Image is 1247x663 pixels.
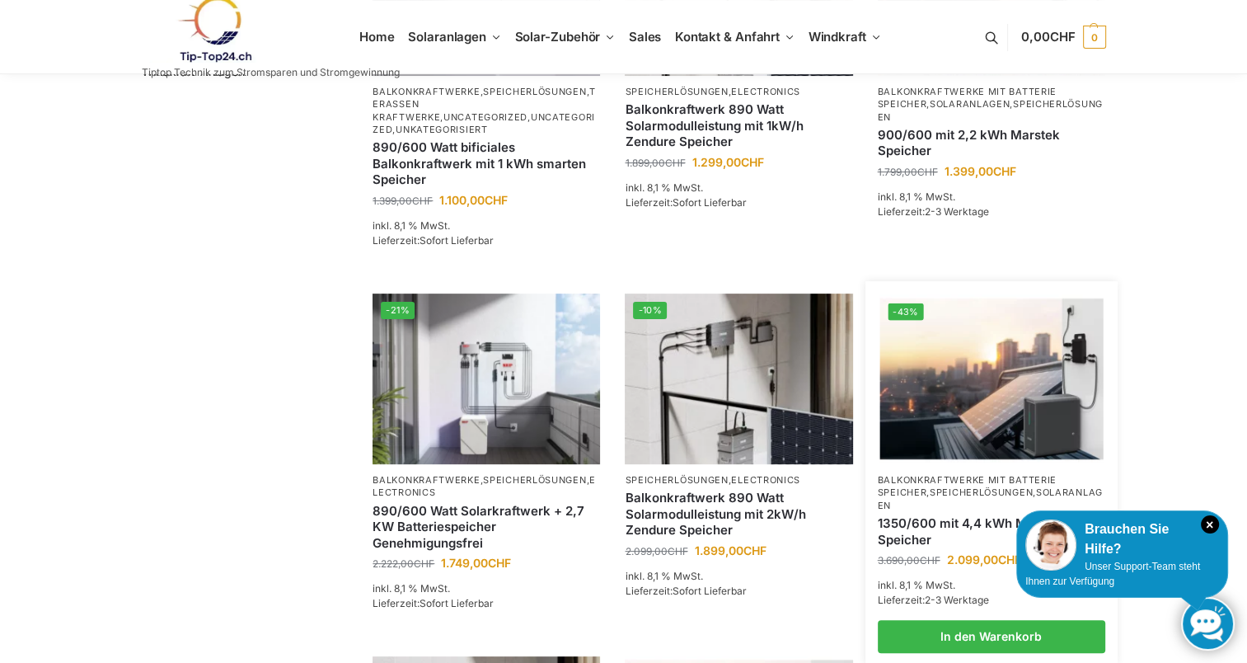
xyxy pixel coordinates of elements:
span: Lieferzeit: [373,234,494,247]
span: CHF [664,157,685,169]
span: CHF [917,166,938,178]
a: 1350/600 mit 4,4 kWh Marstek Speicher [878,515,1105,548]
span: Lieferzeit: [625,585,746,597]
a: 0,00CHF 0 [1021,12,1105,62]
p: inkl. 8,1 % MwSt. [878,190,1105,205]
span: CHF [1050,29,1076,45]
a: Balkonkraftwerke mit Batterie Speicher [878,86,1057,110]
span: CHF [667,545,687,557]
span: CHF [488,556,511,570]
a: Solaranlagen [878,487,1103,510]
span: Sofort Lieferbar [672,585,746,597]
a: Electronics [731,86,800,97]
bdi: 1.399,00 [945,164,1016,178]
a: Speicherlösungen [625,86,728,97]
span: Unser Support-Team steht Ihnen zur Verfügung [1025,561,1200,587]
bdi: 2.222,00 [373,557,434,570]
span: Sofort Lieferbar [420,597,494,609]
span: Lieferzeit: [878,205,989,218]
a: -43%Balkonkraftwerk mit Marstek Speicher [879,295,1103,463]
bdi: 1.749,00 [441,556,511,570]
p: , [625,86,852,98]
span: 2-3 Werktage [925,205,989,218]
a: Balkonkraftwerk 890 Watt Solarmodulleistung mit 1kW/h Zendure Speicher [625,101,852,150]
p: , , [373,474,600,500]
p: Tiptop Technik zum Stromsparen und Stromgewinnung [142,68,400,78]
a: Solaranlagen [930,98,1010,110]
span: 2-3 Werktage [925,594,989,606]
a: -21%Steckerkraftwerk mit 2,7kwh-Speicher [373,294,600,464]
span: Lieferzeit: [373,597,494,609]
img: Customer service [1025,520,1076,571]
a: Balkonkraftwerk 890 Watt Solarmodulleistung mit 2kW/h Zendure Speicher [625,490,852,538]
bdi: 1.100,00 [439,193,508,207]
bdi: 1.899,00 [694,543,766,557]
span: Solaranlagen [408,29,486,45]
img: Balkonkraftwerk mit Marstek Speicher [879,295,1103,463]
a: In den Warenkorb legen: „1350/600 mit 4,4 kWh Marstek Speicher“ [878,620,1105,653]
a: Speicherlösungen [483,86,586,97]
span: CHF [414,557,434,570]
a: 900/600 mit 2,2 kWh Marstek Speicher [878,127,1105,159]
bdi: 2.099,00 [625,545,687,557]
span: CHF [412,195,433,207]
span: CHF [998,552,1021,567]
p: inkl. 8,1 % MwSt. [373,581,600,596]
div: Brauchen Sie Hilfe? [1025,520,1219,559]
bdi: 1.399,00 [373,195,433,207]
span: Lieferzeit: [878,594,989,606]
a: Uncategorized [373,111,595,135]
span: CHF [743,543,766,557]
bdi: 1.799,00 [878,166,938,178]
a: Electronics [373,474,596,498]
span: CHF [920,554,940,567]
span: CHF [740,155,763,169]
p: , [625,474,852,487]
img: Steckerkraftwerk mit 2,7kwh-Speicher [373,294,600,464]
p: inkl. 8,1 % MwSt. [878,578,1105,593]
a: Speicherlösungen [930,487,1033,498]
p: , , , , , [373,86,600,137]
a: Balkonkraftwerke [373,86,480,97]
span: Sofort Lieferbar [672,196,746,209]
p: inkl. 8,1 % MwSt. [625,569,852,584]
span: CHF [993,164,1016,178]
span: Lieferzeit: [625,196,746,209]
a: Terassen Kraftwerke [373,86,596,123]
bdi: 1.899,00 [625,157,685,169]
bdi: 2.099,00 [947,552,1021,567]
span: Sales [629,29,662,45]
p: inkl. 8,1 % MwSt. [625,181,852,195]
bdi: 1.299,00 [691,155,763,169]
p: , , [878,86,1105,124]
p: inkl. 8,1 % MwSt. [373,219,600,233]
span: Windkraft [809,29,866,45]
span: Sofort Lieferbar [420,234,494,247]
a: 890/600 Watt bificiales Balkonkraftwerk mit 1 kWh smarten Speicher [373,139,600,188]
i: Schließen [1201,515,1219,534]
a: Speicherlösungen [483,474,586,486]
span: Kontakt & Anfahrt [675,29,780,45]
a: Uncategorized [443,111,527,123]
a: 890/600 Watt Solarkraftwerk + 2,7 KW Batteriespeicher Genehmigungsfrei [373,503,600,552]
a: Speicherlösungen [878,98,1103,122]
span: CHF [485,193,508,207]
a: Unkategorisiert [396,124,488,135]
span: 0 [1083,26,1106,49]
a: Balkonkraftwerke mit Batterie Speicher [878,474,1057,498]
a: Electronics [731,474,800,486]
span: 0,00 [1021,29,1075,45]
a: -10%Balkonkraftwerk 890 Watt Solarmodulleistung mit 2kW/h Zendure Speicher [625,294,852,464]
a: Balkonkraftwerke [373,474,480,486]
span: Solar-Zubehör [515,29,601,45]
p: , , [878,474,1105,512]
img: Balkonkraftwerk 890 Watt Solarmodulleistung mit 2kW/h Zendure Speicher [625,294,852,464]
bdi: 3.690,00 [878,554,940,567]
a: Speicherlösungen [625,474,728,486]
